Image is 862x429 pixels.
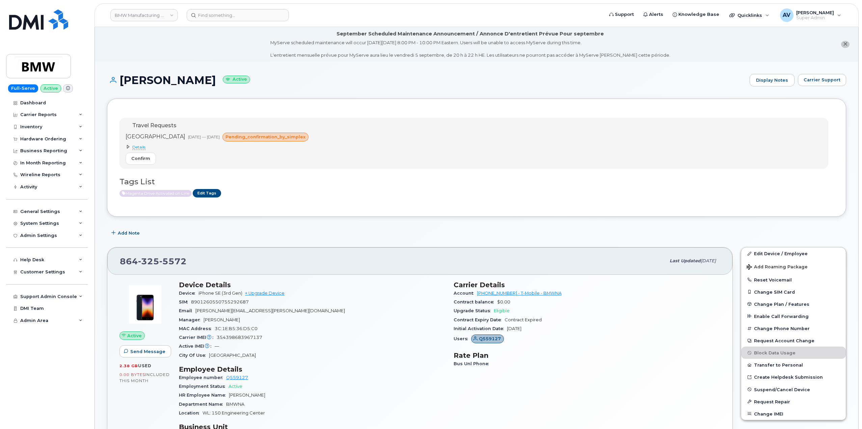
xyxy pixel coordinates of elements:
a: Q559127 [471,336,504,341]
span: Active IMEI [179,344,215,349]
span: Contract Expired [505,317,542,322]
h1: [PERSON_NAME] [107,74,746,86]
span: included this month [119,372,170,383]
span: Email [179,308,195,313]
span: Bus Unl Phone [454,361,492,366]
span: Suspend/Cancel Device [754,387,810,392]
button: Change Phone Number [741,322,846,334]
button: Change IMEI [741,408,846,420]
span: Users [454,336,471,341]
span: Travel Requests [132,122,177,129]
iframe: Messenger Launcher [833,400,857,424]
span: Add Roaming Package [747,264,808,271]
a: + Upgrade Device [245,291,285,296]
span: Device [179,291,198,296]
span: [DATE] — [DATE] [188,134,220,139]
span: Manager [179,317,204,322]
button: Block Data Usage [741,347,846,359]
span: Add Note [118,230,140,236]
span: Department Name [179,402,226,407]
button: Change Plan / Features [741,298,846,310]
a: [PHONE_NUMBER] - T-Mobile - BMWNA [477,291,562,296]
button: Request Repair [741,396,846,408]
span: — [215,344,219,349]
span: iPhone SE (3rd Gen) [198,291,242,296]
span: Active [119,190,192,197]
span: WL: 150 Engineering Center [203,410,265,415]
span: [GEOGRAPHIC_DATA] [209,353,256,358]
span: Contract Expiry Date [454,317,505,322]
span: Active [228,384,242,389]
span: 354398683967137 [217,335,262,340]
h3: Device Details [179,281,446,289]
a: Q559127 [226,375,248,380]
span: 5572 [159,256,187,266]
span: Carrier IMEI [179,335,217,340]
img: image20231002-3703462-1angbar.jpeg [125,284,165,325]
span: Change Plan / Features [754,301,809,306]
a: Display Notes [750,74,794,87]
button: Reset Voicemail [741,274,846,286]
span: Carrier Support [804,77,840,83]
a: Edit Tags [193,189,221,197]
span: Employee number [179,375,226,380]
h3: Employee Details [179,365,446,373]
span: Active [127,332,142,339]
button: Suspend/Cancel Device [741,383,846,396]
span: Eligible [494,308,510,313]
span: [DATE] [507,326,521,331]
span: $0.00 [497,299,510,304]
span: Contract balance [454,299,497,304]
span: Initial Activation Date [454,326,507,331]
div: MyServe scheduled maintenance will occur [DATE][DATE] 8:00 PM - 10:00 PM Eastern. Users will be u... [270,39,670,58]
span: Last updated [670,258,701,263]
span: [GEOGRAPHIC_DATA] [126,133,185,140]
a: Edit Device / Employee [741,247,846,260]
button: Request Account Change [741,334,846,347]
span: [PERSON_NAME][EMAIL_ADDRESS][PERSON_NAME][DOMAIN_NAME] [195,308,345,313]
span: 8901260550755292687 [191,299,249,304]
span: [PERSON_NAME] [229,393,265,398]
span: Account [454,291,477,296]
h3: Rate Plan [454,351,720,359]
button: Transfer to Personal [741,359,846,371]
button: Add Roaming Package [741,260,846,273]
span: Upgrade Status [454,308,494,313]
span: pending_confirmation_by_simplex [225,134,305,140]
a: Create Helpdesk Submission [741,371,846,383]
span: 864 [120,256,187,266]
span: 325 [138,256,159,266]
span: Confirm [131,155,150,162]
span: BMWNA [226,402,244,407]
button: Add Note [107,227,145,239]
span: Details [132,144,145,150]
span: HR Employee Name [179,393,229,398]
span: used [138,363,152,368]
span: 3C:1E:B5:36:D5:C0 [215,326,258,331]
span: Send Message [130,348,165,355]
span: [PERSON_NAME] [204,317,240,322]
button: close notification [841,41,850,48]
span: Employment Status [179,384,228,389]
button: Enable Call Forwarding [741,310,846,322]
button: Change SIM Card [741,286,846,298]
span: 2.38 GB [119,364,138,368]
span: Q559127 [479,336,501,342]
button: Send Message [119,345,171,357]
button: Carrier Support [798,74,846,86]
div: September Scheduled Maintenance Announcement / Annonce D'entretient Prévue Pour septembre [336,30,604,37]
summary: Details [126,144,311,150]
span: MAC Address [179,326,215,331]
span: SIM [179,299,191,304]
small: Active [223,76,250,83]
span: Enable Call Forwarding [754,314,809,319]
button: Confirm [126,153,156,165]
h3: Carrier Details [454,281,720,289]
span: Location [179,410,203,415]
span: [DATE] [701,258,716,263]
h3: Tags List [119,178,834,186]
span: 0.00 Bytes [119,372,145,377]
span: City Of Use [179,353,209,358]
